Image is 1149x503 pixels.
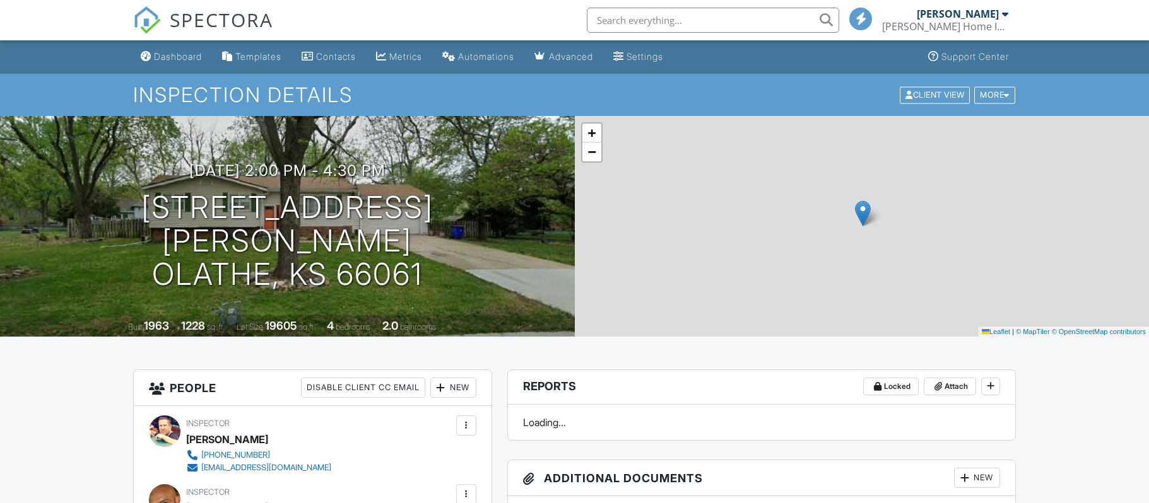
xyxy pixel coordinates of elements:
div: 1963 [144,319,169,332]
input: Search everything... [587,8,839,33]
span: sq.ft. [299,322,315,332]
div: [PHONE_NUMBER] [201,450,270,460]
span: | [1012,328,1014,335]
a: Automations (Basic) [437,45,519,69]
span: Lot Size [237,322,263,332]
h1: [STREET_ADDRESS][PERSON_NAME] Olathe, KS 66061 [20,191,555,291]
div: 2.0 [382,319,398,332]
a: [EMAIL_ADDRESS][DOMAIN_NAME] [186,461,331,474]
div: [PERSON_NAME] [917,8,999,20]
img: Marker [855,200,871,226]
div: Duncan Home Inspections [882,20,1008,33]
a: Templates [217,45,286,69]
span: sq. ft. [207,322,225,332]
div: [PERSON_NAME] [186,430,268,449]
span: − [587,144,596,159]
div: Disable Client CC Email [301,378,425,398]
h3: People [134,370,492,406]
h3: Additional Documents [508,460,1016,496]
span: Inspector [186,419,230,428]
div: 1228 [181,319,205,332]
img: The Best Home Inspection Software - Spectora [133,6,161,34]
h3: [DATE] 2:00 pm - 4:30 pm [189,162,386,179]
div: 4 [327,319,334,332]
div: Advanced [549,51,593,62]
a: Settings [608,45,668,69]
div: More [974,86,1015,103]
a: [PHONE_NUMBER] [186,449,331,461]
a: © MapTiler [1016,328,1050,335]
div: Dashboard [154,51,202,62]
div: Metrics [389,51,422,62]
span: SPECTORA [170,6,273,33]
a: Zoom out [582,142,601,161]
span: bedrooms [336,322,370,332]
a: Zoom in [582,124,601,142]
div: Client View [900,86,970,103]
span: Built [128,322,142,332]
a: Support Center [923,45,1014,69]
div: New [430,378,476,398]
div: Automations [458,51,514,62]
div: Templates [235,51,281,62]
h1: Inspection Details [133,84,1016,106]
div: Contacts [316,51,356,62]
span: Inspector [186,487,230,497]
a: Client View [899,90,973,99]
div: New [954,468,1000,488]
div: Settings [627,51,663,62]
a: © OpenStreetMap contributors [1052,328,1146,335]
a: Leaflet [982,328,1010,335]
a: Contacts [297,45,361,69]
div: [EMAIL_ADDRESS][DOMAIN_NAME] [201,463,331,473]
span: bathrooms [400,322,436,332]
div: Support Center [941,51,1009,62]
a: Metrics [371,45,427,69]
a: SPECTORA [133,17,273,43]
span: + [587,125,596,141]
a: Dashboard [136,45,207,69]
a: Advanced [529,45,598,69]
div: 19605 [265,319,297,332]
